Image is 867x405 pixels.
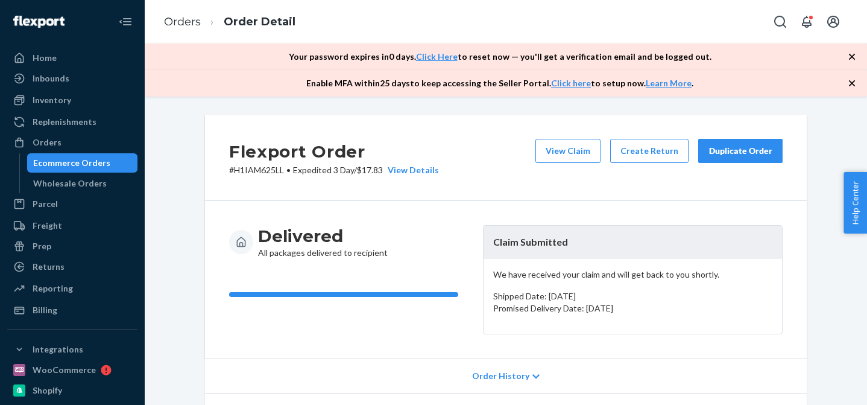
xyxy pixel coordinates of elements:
a: Home [7,48,137,68]
div: All packages delivered to recipient [258,225,388,259]
a: WooCommerce [7,360,137,380]
a: Orders [164,15,201,28]
a: Prep [7,237,137,256]
div: Prep [33,240,51,252]
div: Reporting [33,282,73,295]
div: Returns [33,261,65,273]
div: Home [33,52,57,64]
button: View Claim [535,139,601,163]
button: Close Navigation [113,10,137,34]
div: WooCommerce [33,364,96,376]
a: Reporting [7,279,137,298]
a: Parcel [7,194,137,214]
a: Orders [7,133,137,152]
p: # H1IAM625LL / $17.83 [229,164,439,176]
span: Expedited 3 Day [293,165,354,175]
a: Shopify [7,381,137,400]
p: Shipped Date: [DATE] [493,290,772,302]
button: View Details [383,164,439,176]
button: Create Return [610,139,689,163]
div: Freight [33,220,62,232]
button: Open notifications [795,10,819,34]
p: Enable MFA within 25 days to keep accessing the Seller Portal. to setup now. . [306,77,693,89]
button: Duplicate Order [698,139,783,163]
div: Wholesale Orders [33,177,107,190]
span: • [286,165,291,175]
a: Learn More [646,78,692,88]
div: Duplicate Order [708,145,772,157]
div: Inventory [33,94,71,106]
a: Replenishments [7,112,137,132]
button: Open Search Box [768,10,792,34]
div: Billing [33,304,57,316]
h3: Delivered [258,225,388,247]
p: Promised Delivery Date: [DATE] [493,302,772,314]
span: Order History [472,370,529,382]
a: Wholesale Orders [27,174,138,193]
div: Parcel [33,198,58,210]
a: Returns [7,257,137,276]
h2: Flexport Order [229,139,439,164]
a: Inbounds [7,69,137,88]
p: Your password expires in 0 days . to reset now — you'll get a verification email and be logged out. [289,51,711,63]
p: We have received your claim and will get back to you shortly. [493,269,772,281]
a: Click Here [416,51,458,62]
div: Integrations [33,343,83,356]
div: Orders [33,136,61,148]
button: Help Center [843,172,867,234]
div: Replenishments [33,116,96,128]
header: Claim Submitted [484,226,782,259]
ol: breadcrumbs [154,4,305,40]
a: Click here [551,78,591,88]
div: Ecommerce Orders [33,157,110,169]
a: Freight [7,216,137,235]
div: Inbounds [33,72,69,85]
button: Open account menu [821,10,845,34]
a: Inventory [7,91,137,110]
a: Billing [7,301,137,320]
a: Order Detail [224,15,295,28]
div: Shopify [33,384,62,397]
a: Ecommerce Orders [27,153,138,173]
img: Flexport logo [13,16,65,28]
button: Integrations [7,340,137,359]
